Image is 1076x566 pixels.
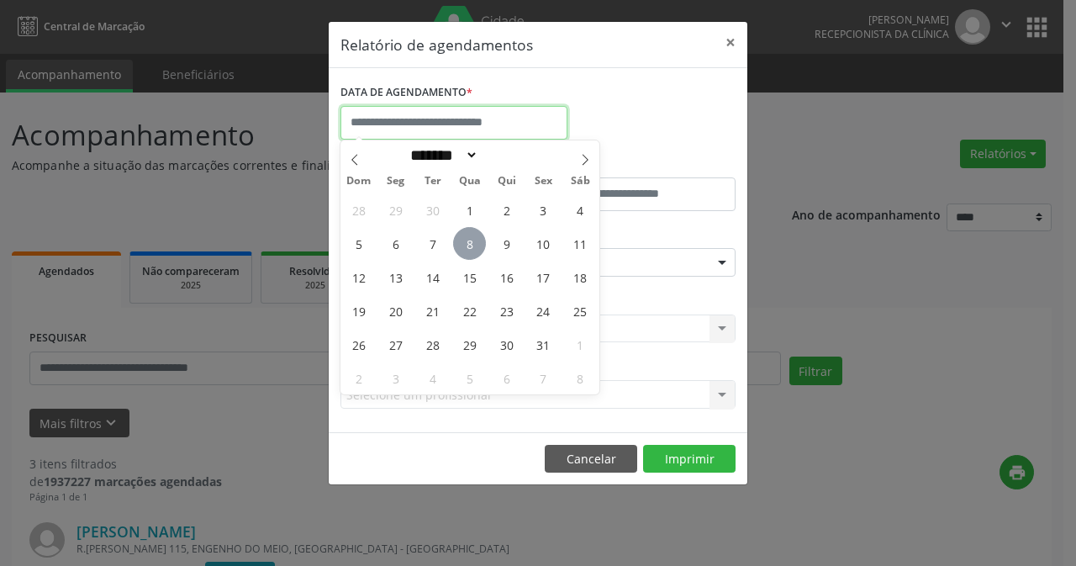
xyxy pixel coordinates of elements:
h5: Relatório de agendamentos [340,34,533,56]
span: Outubro 24, 2025 [527,294,560,327]
span: Novembro 2, 2025 [342,362,375,394]
span: Novembro 1, 2025 [564,328,597,361]
span: Outubro 20, 2025 [379,294,412,327]
span: Novembro 5, 2025 [453,362,486,394]
span: Outubro 28, 2025 [416,328,449,361]
label: ATÉ [542,151,736,177]
span: Novembro 6, 2025 [490,362,523,394]
span: Outubro 29, 2025 [453,328,486,361]
button: Close [714,22,747,63]
span: Qua [451,176,488,187]
span: Outubro 23, 2025 [490,294,523,327]
span: Outubro 14, 2025 [416,261,449,294]
span: Sáb [562,176,599,187]
span: Seg [377,176,414,187]
span: Sex [525,176,562,187]
span: Outubro 21, 2025 [416,294,449,327]
select: Month [405,146,479,164]
span: Outubro 6, 2025 [379,227,412,260]
span: Outubro 13, 2025 [379,261,412,294]
span: Outubro 16, 2025 [490,261,523,294]
button: Cancelar [545,445,637,473]
span: Novembro 3, 2025 [379,362,412,394]
span: Outubro 19, 2025 [342,294,375,327]
label: DATA DE AGENDAMENTO [340,80,472,106]
span: Setembro 30, 2025 [416,193,449,226]
span: Ter [414,176,451,187]
span: Outubro 1, 2025 [453,193,486,226]
span: Outubro 26, 2025 [342,328,375,361]
span: Dom [340,176,377,187]
span: Outubro 8, 2025 [453,227,486,260]
span: Outubro 3, 2025 [527,193,560,226]
span: Outubro 4, 2025 [564,193,597,226]
span: Outubro 15, 2025 [453,261,486,294]
span: Outubro 7, 2025 [416,227,449,260]
span: Setembro 29, 2025 [379,193,412,226]
input: Year [478,146,534,164]
span: Novembro 4, 2025 [416,362,449,394]
span: Outubro 9, 2025 [490,227,523,260]
span: Outubro 5, 2025 [342,227,375,260]
span: Outubro 12, 2025 [342,261,375,294]
span: Outubro 25, 2025 [564,294,597,327]
span: Novembro 8, 2025 [564,362,597,394]
span: Outubro 22, 2025 [453,294,486,327]
span: Novembro 7, 2025 [527,362,560,394]
span: Outubro 11, 2025 [564,227,597,260]
span: Outubro 31, 2025 [527,328,560,361]
span: Outubro 10, 2025 [527,227,560,260]
span: Outubro 17, 2025 [527,261,560,294]
span: Outubro 30, 2025 [490,328,523,361]
span: Setembro 28, 2025 [342,193,375,226]
span: Outubro 2, 2025 [490,193,523,226]
span: Outubro 18, 2025 [564,261,597,294]
button: Imprimir [643,445,736,473]
span: Outubro 27, 2025 [379,328,412,361]
span: Qui [488,176,525,187]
